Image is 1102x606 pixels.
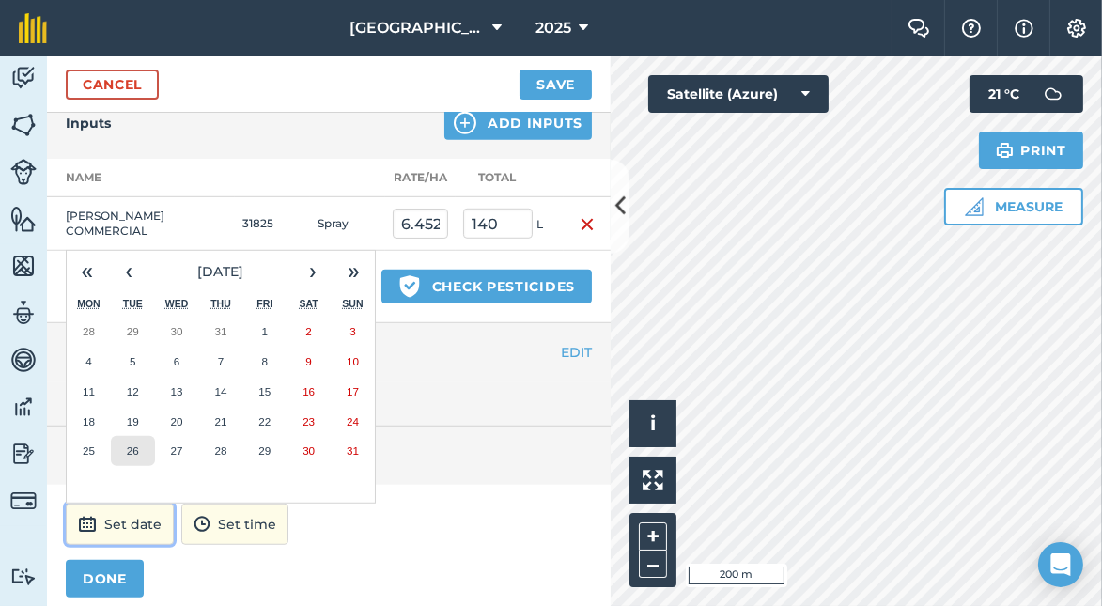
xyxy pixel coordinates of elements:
[287,377,331,407] button: August 16, 2025
[218,355,224,367] abbr: August 7, 2025
[123,298,143,309] abbr: Tuesday
[305,355,311,367] abbr: August 9, 2025
[67,407,111,437] button: August 18, 2025
[979,132,1084,169] button: Print
[454,112,476,134] img: svg+xml;base64,PHN2ZyB4bWxucz0iaHR0cDovL3d3dy53My5vcmcvMjAwMC9zdmciIHdpZHRoPSIxNCIgaGVpZ2h0PSIyNC...
[111,407,155,437] button: August 19, 2025
[10,299,37,327] img: svg+xml;base64,PD94bWwgdmVyc2lvbj0iMS4wIiBlbmNvZGluZz0idXRmLTgiPz4KPCEtLSBHZW5lcmF0b3I6IEFkb2JlIE...
[149,251,292,292] button: [DATE]
[108,251,149,292] button: ‹
[199,317,243,347] button: July 31, 2025
[639,551,667,578] button: –
[347,355,359,367] abbr: August 10, 2025
[331,377,375,407] button: August 17, 2025
[214,444,226,457] abbr: August 28, 2025
[258,385,271,397] abbr: August 15, 2025
[10,205,37,233] img: svg+xml;base64,PHN2ZyB4bWxucz0iaHR0cDovL3d3dy53My5vcmcvMjAwMC9zdmciIHdpZHRoPSI1NiIgaGVpZ2h0PSI2MC...
[629,400,676,447] button: i
[561,342,592,363] button: EDIT
[111,377,155,407] button: August 12, 2025
[66,70,159,100] a: Cancel
[456,159,564,197] th: Total
[214,415,226,427] abbr: August 21, 2025
[10,64,37,92] img: svg+xml;base64,PD94bWwgdmVyc2lvbj0iMS4wIiBlbmNvZGluZz0idXRmLTgiPz4KPCEtLSBHZW5lcmF0b3I6IEFkb2JlIE...
[347,444,359,457] abbr: August 31, 2025
[639,522,667,551] button: +
[67,436,111,466] button: August 25, 2025
[83,415,95,427] abbr: August 18, 2025
[256,298,272,309] abbr: Friday
[78,513,97,536] img: svg+xml;base64,PD94bWwgdmVyc2lvbj0iMS4wIiBlbmNvZGluZz0idXRmLTgiPz4KPCEtLSBHZW5lcmF0b3I6IEFkb2JlIE...
[155,436,199,466] button: August 27, 2025
[303,444,315,457] abbr: August 30, 2025
[10,488,37,514] img: svg+xml;base64,PD94bWwgdmVyc2lvbj0iMS4wIiBlbmNvZGluZz0idXRmLTgiPz4KPCEtLSBHZW5lcmF0b3I6IEFkb2JlIE...
[77,298,101,309] abbr: Monday
[127,444,139,457] abbr: August 26, 2025
[960,19,983,38] img: A question mark icon
[85,355,91,367] abbr: August 4, 2025
[262,355,268,367] abbr: August 8, 2025
[83,444,95,457] abbr: August 25, 2025
[1038,542,1083,587] div: Open Intercom Messenger
[535,17,571,39] span: 2025
[47,197,235,251] td: [PERSON_NAME] COMMERCIAL
[331,436,375,466] button: August 31, 2025
[214,385,226,397] abbr: August 14, 2025
[83,385,95,397] abbr: August 11, 2025
[198,263,244,280] span: [DATE]
[199,377,243,407] button: August 14, 2025
[242,407,287,437] button: August 22, 2025
[287,407,331,437] button: August 23, 2025
[520,70,592,100] button: Save
[171,385,183,397] abbr: August 13, 2025
[10,111,37,139] img: svg+xml;base64,PHN2ZyB4bWxucz0iaHR0cDovL3d3dy53My5vcmcvMjAwMC9zdmciIHdpZHRoPSI1NiIgaGVpZ2h0PSI2MC...
[381,270,592,303] button: Check pesticides
[349,325,355,337] abbr: August 3, 2025
[19,13,47,43] img: fieldmargin Logo
[155,317,199,347] button: July 30, 2025
[347,415,359,427] abbr: August 24, 2025
[331,407,375,437] button: August 24, 2025
[10,567,37,585] img: svg+xml;base64,PD94bWwgdmVyc2lvbj0iMS4wIiBlbmNvZGluZz0idXRmLTgiPz4KPCEtLSBHZW5lcmF0b3I6IEFkb2JlIE...
[1065,19,1088,38] img: A cog icon
[210,298,231,309] abbr: Thursday
[67,347,111,377] button: August 4, 2025
[194,513,210,536] img: svg+xml;base64,PD94bWwgdmVyc2lvbj0iMS4wIiBlbmNvZGluZz0idXRmLTgiPz4KPCEtLSBHZW5lcmF0b3I6IEFkb2JlIE...
[988,75,1019,113] span: 21 ° C
[155,407,199,437] button: August 20, 2025
[155,347,199,377] button: August 6, 2025
[199,407,243,437] button: August 21, 2025
[66,560,144,598] button: DONE
[349,17,485,39] span: [GEOGRAPHIC_DATA]
[580,213,595,236] img: svg+xml;base64,PHN2ZyB4bWxucz0iaHR0cDovL3d3dy53My5vcmcvMjAwMC9zdmciIHdpZHRoPSIxNiIgaGVpZ2h0PSIyNC...
[648,75,829,113] button: Satellite (Azure)
[111,317,155,347] button: July 29, 2025
[214,325,226,337] abbr: July 31, 2025
[1034,75,1072,113] img: svg+xml;base64,PD94bWwgdmVyc2lvbj0iMS4wIiBlbmNvZGluZz0idXRmLTgiPz4KPCEtLSBHZW5lcmF0b3I6IEFkb2JlIE...
[83,325,95,337] abbr: July 28, 2025
[996,139,1014,162] img: svg+xml;base64,PHN2ZyB4bWxucz0iaHR0cDovL3d3dy53My5vcmcvMjAwMC9zdmciIHdpZHRoPSIxOSIgaGVpZ2h0PSIyNC...
[10,252,37,280] img: svg+xml;base64,PHN2ZyB4bWxucz0iaHR0cDovL3d3dy53My5vcmcvMjAwMC9zdmciIHdpZHRoPSI1NiIgaGVpZ2h0PSI2MC...
[908,19,930,38] img: Two speech bubbles overlapping with the left bubble in the forefront
[1015,17,1033,39] img: svg+xml;base64,PHN2ZyB4bWxucz0iaHR0cDovL3d3dy53My5vcmcvMjAwMC9zdmciIHdpZHRoPSIxNyIgaGVpZ2h0PSIxNy...
[171,415,183,427] abbr: August 20, 2025
[181,504,288,545] button: Set time
[171,444,183,457] abbr: August 27, 2025
[10,440,37,468] img: svg+xml;base64,PD94bWwgdmVyc2lvbj0iMS4wIiBlbmNvZGluZz0idXRmLTgiPz4KPCEtLSBHZW5lcmF0b3I6IEFkb2JlIE...
[130,355,135,367] abbr: August 5, 2025
[242,377,287,407] button: August 15, 2025
[235,197,310,251] td: 31825
[10,393,37,421] img: svg+xml;base64,PD94bWwgdmVyc2lvbj0iMS4wIiBlbmNvZGluZz0idXRmLTgiPz4KPCEtLSBHZW5lcmF0b3I6IEFkb2JlIE...
[67,377,111,407] button: August 11, 2025
[199,436,243,466] button: August 28, 2025
[970,75,1083,113] button: 21 °C
[331,347,375,377] button: August 10, 2025
[650,412,656,435] span: i
[127,385,139,397] abbr: August 12, 2025
[342,298,363,309] abbr: Sunday
[385,159,456,197] th: Rate/ Ha
[300,298,318,309] abbr: Saturday
[10,346,37,374] img: svg+xml;base64,PD94bWwgdmVyc2lvbj0iMS4wIiBlbmNvZGluZz0idXRmLTgiPz4KPCEtLSBHZW5lcmF0b3I6IEFkb2JlIE...
[199,347,243,377] button: August 7, 2025
[66,504,174,545] button: Set date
